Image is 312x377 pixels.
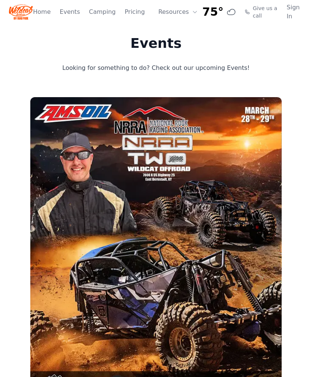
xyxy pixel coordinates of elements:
[32,63,280,73] p: Looking for something to do? Check out our upcoming Events!
[245,4,278,19] a: Give us a call
[9,3,33,21] img: Wildcat Logo
[60,7,80,16] a: Events
[89,7,116,16] a: Camping
[32,36,280,51] h1: Events
[287,3,303,21] a: Sign In
[253,4,278,19] span: Give us a call
[202,5,224,19] span: 75°
[154,4,202,19] button: Resources
[125,7,145,16] a: Pricing
[33,7,51,16] a: Home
